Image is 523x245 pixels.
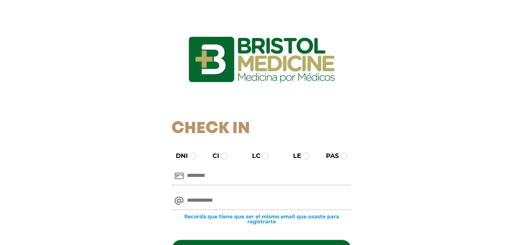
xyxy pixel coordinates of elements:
small: Recordá que tiene que ser el mismo email que usaste para registrarte [171,214,352,224]
label: LC [245,151,261,161]
label: CI [206,151,219,161]
label: PAS [319,151,339,161]
h1: Check In [171,119,352,139]
label: DNI [169,151,188,161]
label: LE [286,151,301,161]
img: logo_ingresarbristol.jpg [157,9,366,110]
